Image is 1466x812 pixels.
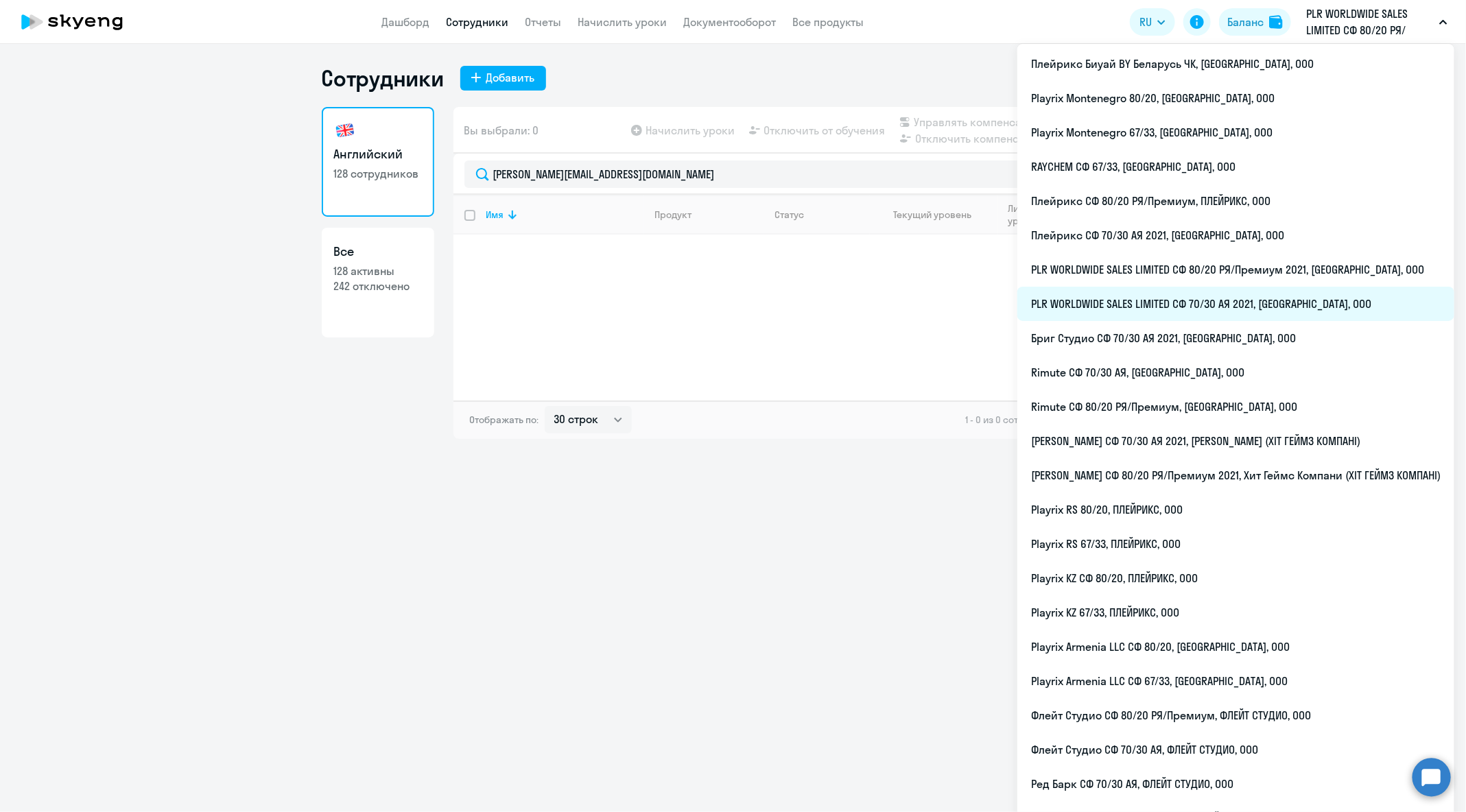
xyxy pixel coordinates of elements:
div: Имя [486,208,643,221]
button: RU [1130,8,1175,36]
div: Баланс [1227,14,1264,30]
img: english [334,119,356,141]
div: Статус [775,208,805,221]
div: Личные уроки [1008,202,1056,227]
a: Начислить уроки [578,15,667,29]
h1: Сотрудники [322,64,444,92]
a: Отчеты [525,15,562,29]
span: Вы выбрали: 0 [464,122,539,139]
h3: Английский [334,145,422,163]
a: Сотрудники [447,15,509,29]
span: Отображать по: [470,414,539,426]
p: 242 отключено [334,278,422,294]
p: PLR WORLDWIDE SALES LIMITED СФ 80/20 РЯ/Премиум 2021, [GEOGRAPHIC_DATA], ООО [1306,5,1434,38]
span: 1 - 0 из 0 сотрудников [966,414,1063,426]
a: Английский128 сотрудников [322,107,434,217]
div: Текущий уровень [881,208,997,221]
div: Статус [775,208,869,221]
button: Добавить [460,66,546,91]
span: RU [1139,14,1152,30]
a: Все продукты [793,15,864,29]
p: 128 активны [334,263,422,278]
button: Балансbalance [1219,8,1291,36]
p: 128 сотрудников [334,166,422,181]
div: Продукт [655,208,764,221]
div: Текущий уровень [893,208,971,221]
a: Все128 активны242 отключено [322,228,434,337]
img: balance [1269,15,1283,29]
button: PLR WORLDWIDE SALES LIMITED СФ 80/20 РЯ/Премиум 2021, [GEOGRAPHIC_DATA], ООО [1299,5,1454,38]
div: Добавить [486,69,535,86]
div: Продукт [655,208,692,221]
a: Дашборд [382,15,430,29]
h3: Все [334,243,422,261]
input: Поиск по имени, email, продукту или статусу [464,160,1134,188]
div: Имя [486,208,504,221]
a: Документооборот [684,15,777,29]
div: Личные уроки [1008,202,1047,227]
